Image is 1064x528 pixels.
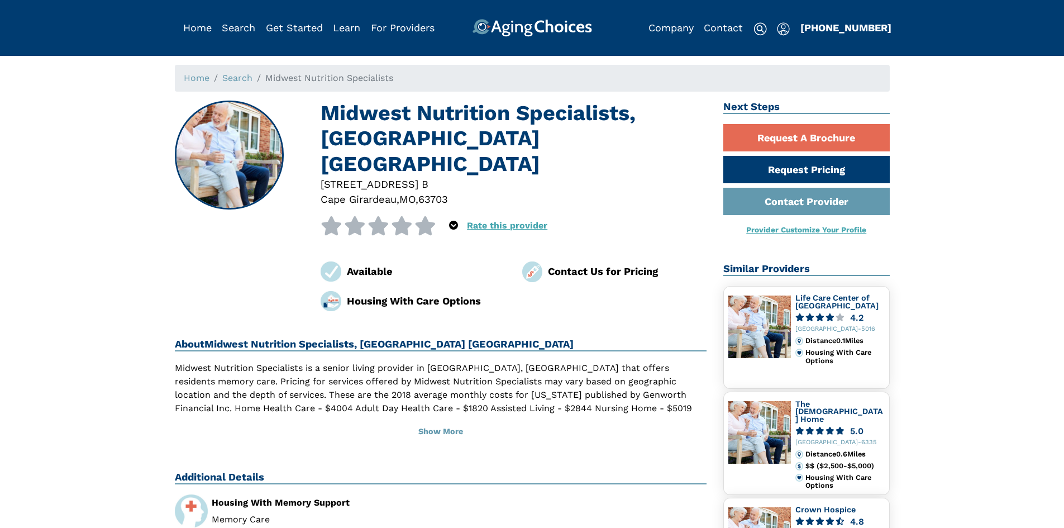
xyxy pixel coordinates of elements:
[795,450,803,458] img: distance.svg
[777,19,790,37] div: Popover trigger
[723,101,890,114] h2: Next Steps
[723,156,890,183] a: Request Pricing
[222,73,252,83] a: Search
[212,498,432,507] div: Housing With Memory Support
[805,462,884,470] div: $$ ($2,500-$5,000)
[795,349,803,356] img: primary.svg
[347,293,505,308] div: Housing With Care Options
[333,22,360,34] a: Learn
[175,338,707,351] h2: About Midwest Nutrition Specialists, [GEOGRAPHIC_DATA] [GEOGRAPHIC_DATA]
[418,192,448,207] div: 63703
[321,101,707,177] h1: Midwest Nutrition Specialists, [GEOGRAPHIC_DATA] [GEOGRAPHIC_DATA]
[723,263,890,276] h2: Similar Providers
[795,517,885,526] a: 4.8
[212,515,432,524] li: Memory Care
[175,471,707,484] h2: Additional Details
[184,73,209,83] a: Home
[800,22,891,34] a: [PHONE_NUMBER]
[347,264,505,279] div: Available
[467,220,547,231] a: Rate this provider
[222,22,255,34] a: Search
[723,188,890,215] a: Contact Provider
[805,337,884,345] div: Distance 0.1 Miles
[399,193,416,205] span: MO
[371,22,435,34] a: For Providers
[777,22,790,36] img: user-icon.svg
[321,177,707,192] div: [STREET_ADDRESS] B
[795,439,885,446] div: [GEOGRAPHIC_DATA]-6335
[795,326,885,333] div: [GEOGRAPHIC_DATA]-5016
[795,313,885,322] a: 4.2
[548,264,707,279] div: Contact Us for Pricing
[753,22,767,36] img: search-icon.svg
[416,193,418,205] span: ,
[266,22,323,34] a: Get Started
[795,462,803,470] img: cost.svg
[222,19,255,37] div: Popover trigger
[805,474,884,490] div: Housing With Care Options
[795,399,883,424] a: The [DEMOGRAPHIC_DATA] Home
[746,225,866,234] a: Provider Customize Your Profile
[795,337,803,345] img: distance.svg
[723,124,890,151] a: Request A Brochure
[449,216,458,235] div: Popover trigger
[175,361,707,429] p: Midwest Nutrition Specialists is a senior living provider in [GEOGRAPHIC_DATA], [GEOGRAPHIC_DATA]...
[175,102,283,209] img: Midwest Nutrition Specialists, Cape Girardeau MO
[175,65,890,92] nav: breadcrumb
[321,193,397,205] span: Cape Girardeau
[265,73,393,83] span: Midwest Nutrition Specialists
[850,313,863,322] div: 4.2
[805,349,884,365] div: Housing With Care Options
[805,450,884,458] div: Distance 0.6 Miles
[397,193,399,205] span: ,
[648,22,694,34] a: Company
[850,427,863,435] div: 5.0
[183,22,212,34] a: Home
[704,22,743,34] a: Contact
[795,427,885,435] a: 5.0
[175,420,707,444] button: Show More
[795,474,803,482] img: primary.svg
[795,505,856,514] a: Crown Hospice
[472,19,591,37] img: AgingChoices
[850,517,864,526] div: 4.8
[795,293,879,310] a: Life Care Center of [GEOGRAPHIC_DATA]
